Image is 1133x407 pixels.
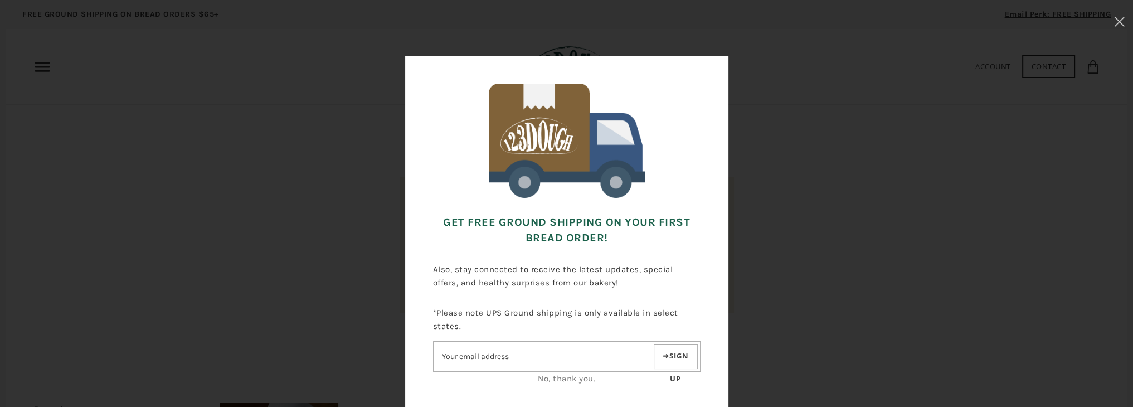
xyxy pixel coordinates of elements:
[433,206,701,254] h3: Get FREE Ground Shipping on Your First Bread Order!
[654,344,698,369] button: Sign up
[433,298,701,394] div: *Please note UPS Ground shipping is only available in select states.
[538,374,595,384] a: No, thank you.
[434,347,651,366] input: Email address
[489,84,645,198] img: 123Dough Bakery Free Shipping for First Time Customers
[433,254,701,298] p: Also, stay connected to receive the latest updates, special offers, and healthy surprises from ou...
